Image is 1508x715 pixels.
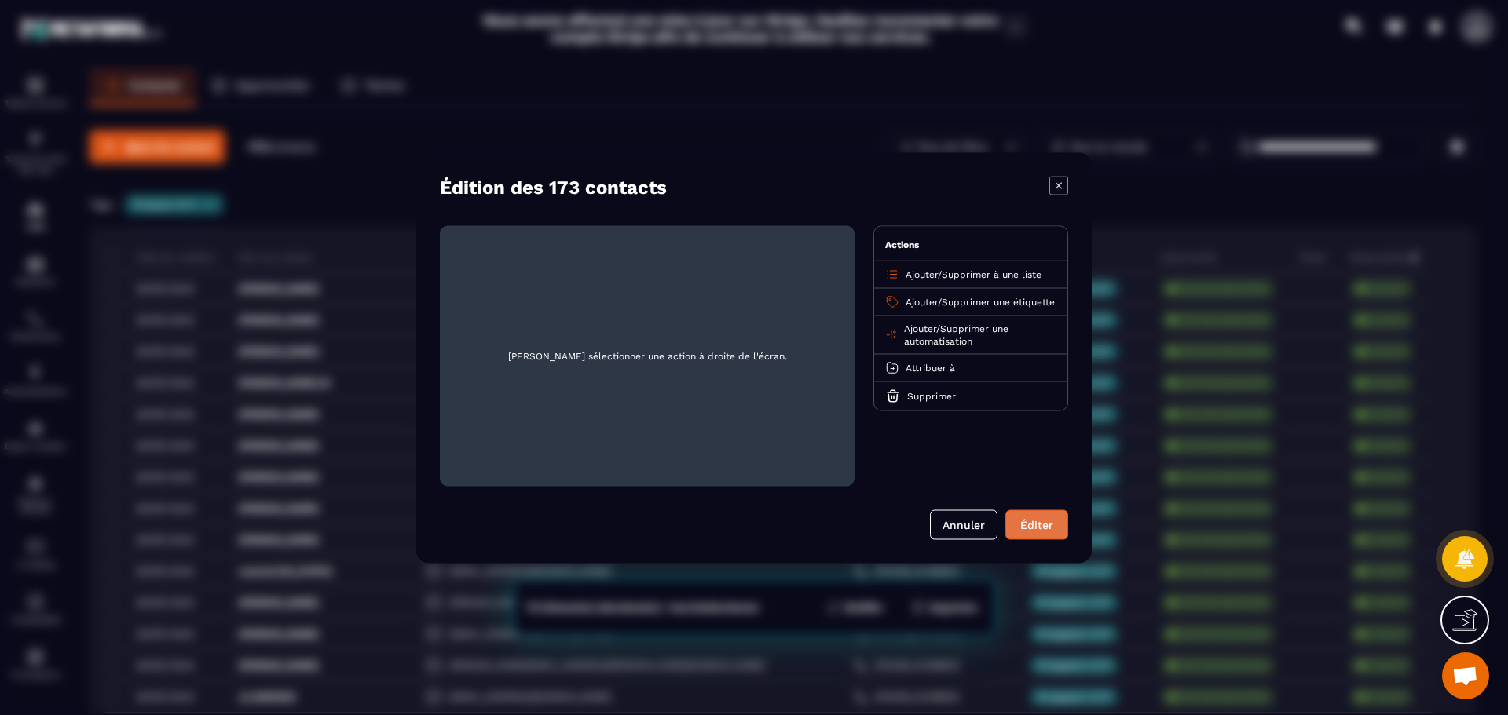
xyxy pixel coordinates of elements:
button: Éditer [1005,509,1068,539]
span: Ajouter [906,296,938,307]
span: Ajouter [906,268,938,279]
p: / [906,295,1055,308]
span: [PERSON_NAME] sélectionner une action à droite de l'écran. [452,238,842,473]
p: / [906,268,1041,280]
h4: Édition des 173 contacts [440,176,667,198]
p: / [904,322,1056,347]
span: Supprimer une automatisation [904,323,1008,346]
span: Actions [885,239,919,250]
span: Attribuer à [906,362,955,373]
span: Supprimer une étiquette [942,296,1055,307]
button: Annuler [930,509,997,539]
span: Ajouter [904,323,936,334]
span: Supprimer [907,390,956,401]
span: Supprimer à une liste [942,268,1041,279]
div: Ouvrir le chat [1442,652,1489,699]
